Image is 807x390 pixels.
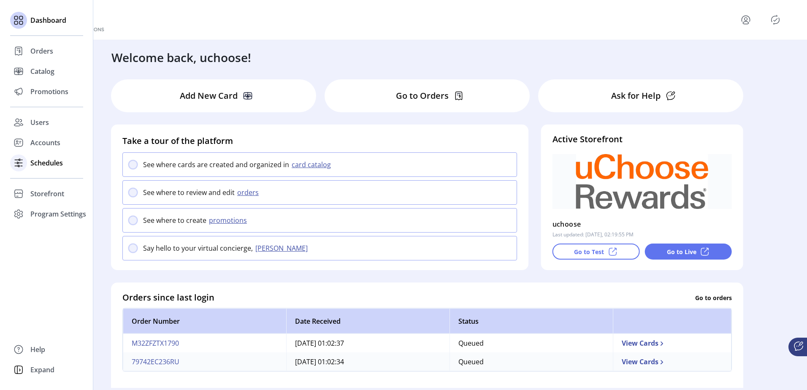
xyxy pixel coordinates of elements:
[30,15,66,25] span: Dashboard
[613,352,731,371] td: View Cards
[30,46,53,56] span: Orders
[180,89,238,102] p: Add New Card
[123,352,286,371] td: 79742EC236RU
[695,293,732,302] p: Go to orders
[111,49,251,66] h3: Welcome back, uchoose!
[143,187,235,198] p: See where to review and edit
[552,217,581,231] p: uchoose
[122,135,517,147] h4: Take a tour of the platform
[286,334,450,352] td: [DATE] 01:02:37
[30,344,45,355] span: Help
[122,291,214,304] h4: Orders since last login
[286,309,450,334] th: Date Received
[613,334,731,352] td: View Cards
[123,334,286,352] td: M32ZFZTX1790
[739,13,753,27] button: menu
[286,352,450,371] td: [DATE] 01:02:34
[30,365,54,375] span: Expand
[769,13,782,27] button: Publisher Panel
[450,334,613,352] td: Queued
[143,243,253,253] p: Say hello to your virtual concierge,
[143,160,289,170] p: See where cards are created and organized in
[30,138,60,148] span: Accounts
[30,158,63,168] span: Schedules
[30,189,64,199] span: Storefront
[667,247,696,256] p: Go to Live
[450,352,613,371] td: Queued
[235,187,264,198] button: orders
[30,117,49,127] span: Users
[450,309,613,334] th: Status
[289,160,336,170] button: card catalog
[123,309,286,334] th: Order Number
[552,133,732,146] h4: Active Storefront
[253,243,313,253] button: [PERSON_NAME]
[30,66,54,76] span: Catalog
[396,89,449,102] p: Go to Orders
[552,231,634,238] p: Last updated: [DATE], 02:19:55 PM
[611,89,661,102] p: Ask for Help
[30,87,68,97] span: Promotions
[574,247,604,256] p: Go to Test
[30,209,86,219] span: Program Settings
[143,215,206,225] p: See where to create
[206,215,252,225] button: promotions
